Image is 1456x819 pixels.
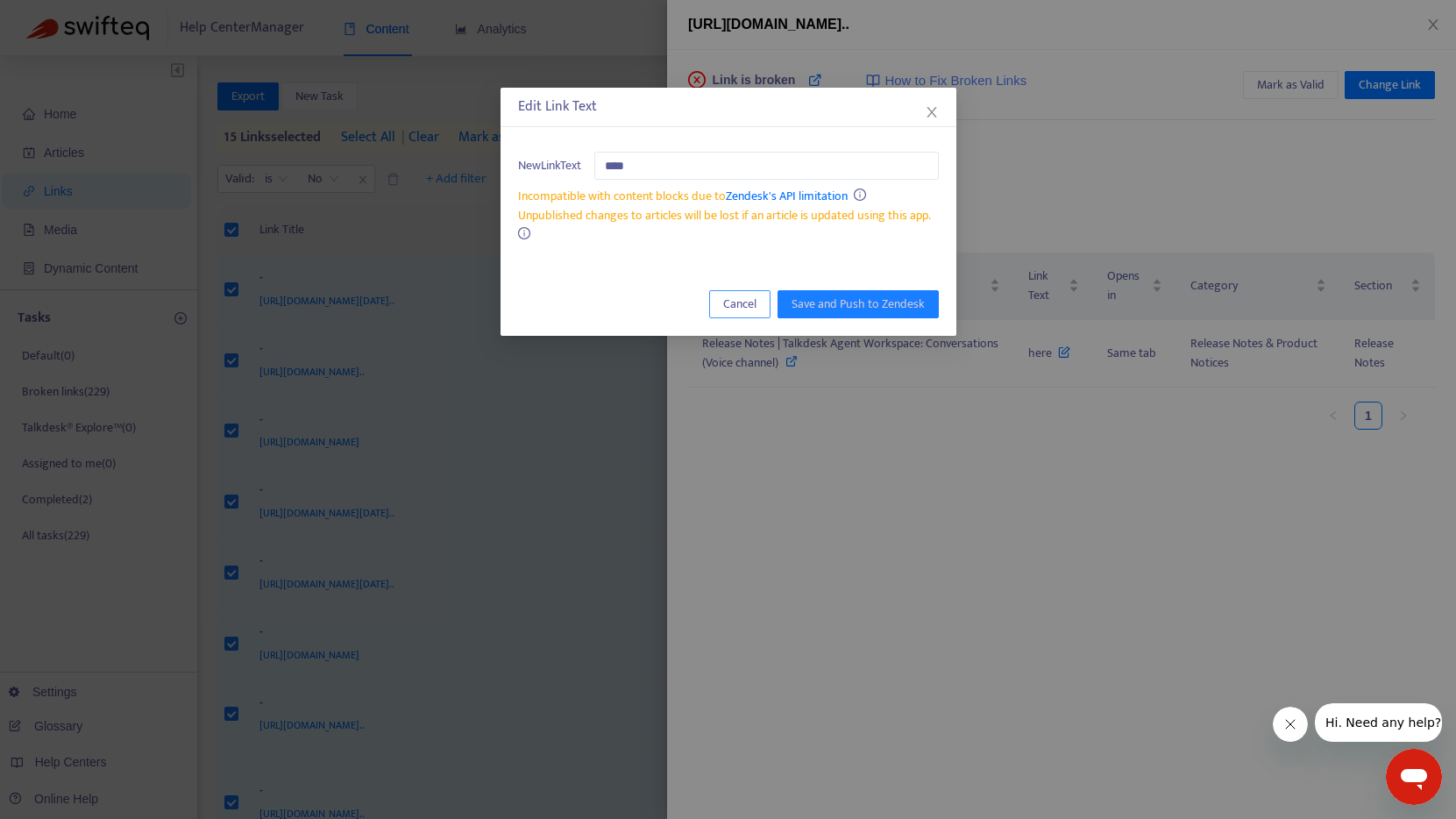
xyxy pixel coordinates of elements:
button: Close [922,103,941,122]
span: Cancel [723,295,756,314]
iframe: Button to launch messaging window [1386,749,1442,805]
a: Zendesk's API limitation [726,186,848,206]
span: info-circle [854,189,866,201]
span: New Link Text [518,156,581,175]
iframe: Message from company [1315,703,1442,742]
iframe: Close message [1273,707,1308,742]
span: close [925,105,939,119]
button: Save and Push to Zendesk [778,290,939,318]
span: Unpublished changes to articles will be lost if an article is updated using this app. [518,205,931,225]
span: info-circle [518,227,530,239]
span: Incompatible with content blocks due to [518,186,848,206]
div: Edit Link Text [518,96,939,118]
button: Cancel [709,290,771,318]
